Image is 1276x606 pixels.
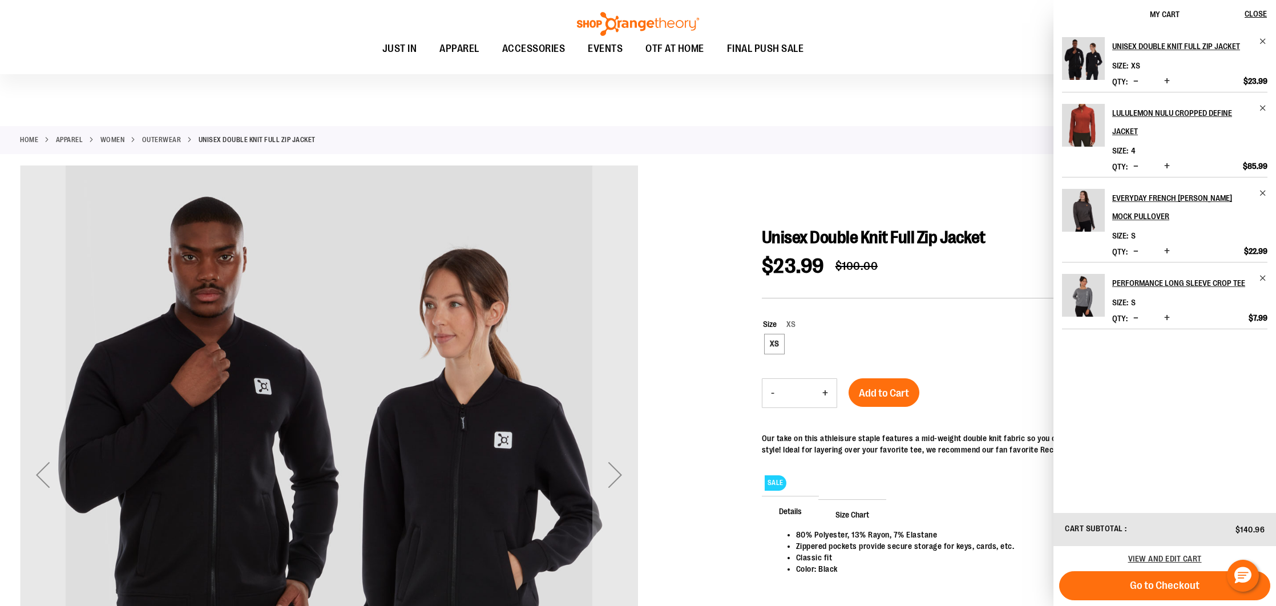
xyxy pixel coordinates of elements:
[859,387,909,399] span: Add to Cart
[20,135,38,145] a: Home
[777,320,796,329] span: XS
[1112,61,1128,70] dt: Size
[439,36,479,62] span: APPAREL
[645,36,704,62] span: OTF AT HOME
[1161,76,1173,87] button: Increase product quantity
[1112,298,1128,307] dt: Size
[1131,298,1136,307] span: S
[1062,37,1267,92] li: Product
[1062,37,1105,80] img: Unisex Double Knit Full Zip Jacket
[1065,524,1123,533] span: Cart Subtotal
[762,433,1256,455] div: Our take on this athleisure staple features a mid-weight double knit fabric so you can transition...
[1131,146,1136,155] span: 4
[634,36,716,62] a: OTF AT HOME
[849,378,919,407] button: Add to Cart
[1112,162,1128,171] label: Qty
[1112,37,1252,55] h2: Unisex Double Knit Full Zip Jacket
[716,36,815,62] a: FINAL PUSH SALE
[766,336,783,353] div: XS
[1112,104,1267,140] a: lululemon Nulu Cropped Define Jacket
[428,36,491,62] a: APPAREL
[1259,104,1267,112] a: Remove item
[1112,189,1267,225] a: Everyday French [PERSON_NAME] Mock Pullover
[1130,579,1200,592] span: Go to Checkout
[727,36,804,62] span: FINAL PUSH SALE
[1131,61,1140,70] span: XS
[1062,177,1267,262] li: Product
[1235,525,1265,534] span: $140.96
[1112,189,1252,225] h2: Everyday French [PERSON_NAME] Mock Pullover
[762,496,819,526] span: Details
[1062,104,1105,154] a: lululemon Nulu Cropped Define Jacket
[796,540,1245,552] li: Zippered pockets provide secure storage for keys, cards, etc.
[1062,92,1267,177] li: Product
[1131,231,1136,240] span: S
[1059,571,1270,600] button: Go to Checkout
[576,36,634,62] a: EVENTS
[763,320,777,329] span: Size
[1112,37,1267,55] a: Unisex Double Knit Full Zip Jacket
[1243,161,1267,171] span: $85.99
[1150,10,1180,19] span: My Cart
[796,552,1245,563] li: Classic fit
[56,135,83,145] a: APPAREL
[502,36,566,62] span: ACCESSORIES
[796,563,1245,575] li: Color: Black
[1062,262,1267,329] li: Product
[762,254,824,278] span: $23.99
[491,36,577,62] a: ACCESSORIES
[835,260,878,273] span: $100.00
[1128,554,1202,563] a: View and edit cart
[1259,274,1267,282] a: Remove item
[1245,9,1267,18] span: Close
[1062,189,1105,232] img: Everyday French Terry Crop Mock Pullover
[1112,104,1252,140] h2: lululemon Nulu Cropped Define Jacket
[1161,246,1173,257] button: Increase product quantity
[1259,37,1267,46] a: Remove item
[1227,560,1259,592] button: Hello, have a question? Let’s chat.
[575,12,701,36] img: Shop Orangetheory
[1062,104,1105,147] img: lululemon Nulu Cropped Define Jacket
[762,379,783,407] button: Decrease product quantity
[1112,231,1128,240] dt: Size
[199,135,316,145] strong: Unisex Double Knit Full Zip Jacket
[1112,314,1128,323] label: Qty
[1249,313,1267,323] span: $7.99
[1244,246,1267,256] span: $22.99
[1161,161,1173,172] button: Increase product quantity
[762,228,986,247] span: Unisex Double Knit Full Zip Jacket
[1062,37,1105,87] a: Unisex Double Knit Full Zip Jacket
[814,379,837,407] button: Increase product quantity
[1112,274,1252,292] h2: Performance Long Sleeve Crop Tee
[1062,189,1105,239] a: Everyday French Terry Crop Mock Pullover
[783,379,814,407] input: Product quantity
[1161,313,1173,324] button: Increase product quantity
[1112,274,1267,292] a: Performance Long Sleeve Crop Tee
[1112,77,1128,86] label: Qty
[796,529,1245,540] li: 80% Polyester, 13% Rayon, 7% Elastane
[1062,274,1105,324] a: Performance Long Sleeve Crop Tee
[1130,246,1141,257] button: Decrease product quantity
[1062,274,1105,317] img: Performance Long Sleeve Crop Tee
[382,36,417,62] span: JUST IN
[818,499,886,529] span: Size Chart
[1130,76,1141,87] button: Decrease product quantity
[100,135,125,145] a: WOMEN
[765,475,786,491] span: SALE
[371,36,429,62] a: JUST IN
[588,36,623,62] span: EVENTS
[1243,76,1267,86] span: $23.99
[142,135,181,145] a: Outerwear
[1112,247,1128,256] label: Qty
[1112,146,1128,155] dt: Size
[1130,313,1141,324] button: Decrease product quantity
[1259,189,1267,197] a: Remove item
[1130,161,1141,172] button: Decrease product quantity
